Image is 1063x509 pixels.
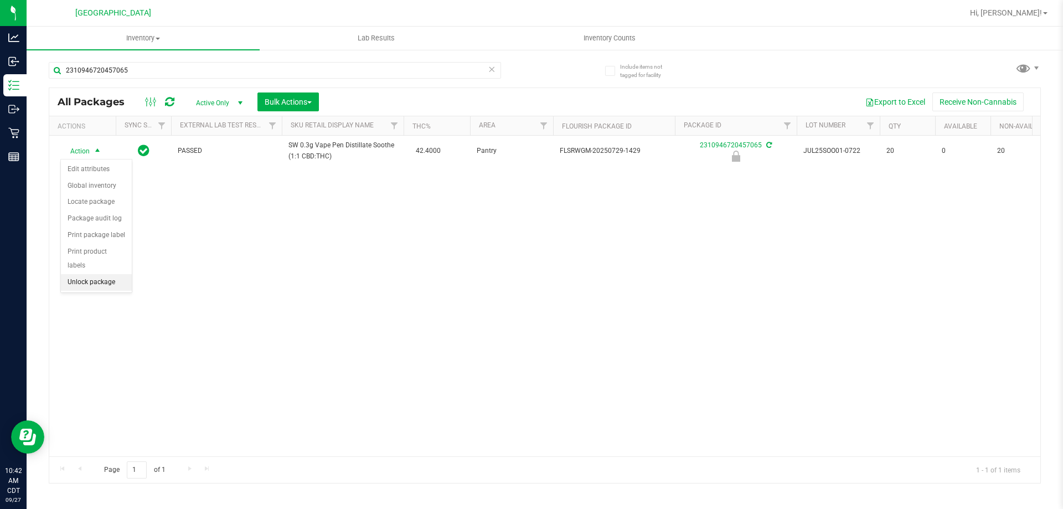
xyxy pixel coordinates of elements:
[479,121,496,129] a: Area
[5,466,22,496] p: 10:42 AM CDT
[27,33,260,43] span: Inventory
[999,122,1049,130] a: Non-Available
[803,146,873,156] span: JUL25SOO01-0722
[288,140,397,161] span: SW 0.3g Vape Pen Distillate Soothe (1:1 CBD:THC)
[488,62,496,76] span: Clear
[61,194,132,210] li: Locate package
[61,244,132,274] li: Print product labels
[997,146,1039,156] span: 20
[58,122,111,130] div: Actions
[684,121,721,129] a: Package ID
[8,127,19,138] inline-svg: Retail
[8,56,19,67] inline-svg: Inbound
[264,116,282,135] a: Filter
[944,122,977,130] a: Available
[257,92,319,111] button: Bulk Actions
[8,104,19,115] inline-svg: Outbound
[138,143,149,158] span: In Sync
[8,151,19,162] inline-svg: Reports
[620,63,675,79] span: Include items not tagged for facility
[61,161,132,178] li: Edit attributes
[535,116,553,135] a: Filter
[61,178,132,194] li: Global inventory
[942,146,984,156] span: 0
[125,121,167,129] a: Sync Status
[49,62,501,79] input: Search Package ID, Item Name, SKU, Lot or Part Number...
[412,122,431,130] a: THC%
[127,461,147,479] input: 1
[967,461,1029,478] span: 1 - 1 of 1 items
[858,92,932,111] button: Export to Excel
[385,116,404,135] a: Filter
[75,8,151,18] span: [GEOGRAPHIC_DATA]
[569,33,651,43] span: Inventory Counts
[970,8,1042,17] span: Hi, [PERSON_NAME]!
[11,420,44,454] iframe: Resource center
[700,141,762,149] a: 2310946720457065
[95,461,174,479] span: Page of 1
[673,151,798,162] div: Newly Received
[778,116,797,135] a: Filter
[180,121,267,129] a: External Lab Test Result
[343,33,410,43] span: Lab Results
[8,80,19,91] inline-svg: Inventory
[886,146,928,156] span: 20
[178,146,275,156] span: PASSED
[27,27,260,50] a: Inventory
[60,143,90,159] span: Action
[410,143,446,159] span: 42.4000
[61,227,132,244] li: Print package label
[58,96,136,108] span: All Packages
[260,27,493,50] a: Lab Results
[153,116,171,135] a: Filter
[61,274,132,291] li: Unlock package
[806,121,845,129] a: Lot Number
[493,27,726,50] a: Inventory Counts
[477,146,546,156] span: Pantry
[560,146,668,156] span: FLSRWGM-20250729-1429
[765,141,772,149] span: Sync from Compliance System
[5,496,22,504] p: 09/27
[291,121,374,129] a: Sku Retail Display Name
[61,210,132,227] li: Package audit log
[889,122,901,130] a: Qty
[932,92,1024,111] button: Receive Non-Cannabis
[91,143,105,159] span: select
[861,116,880,135] a: Filter
[265,97,312,106] span: Bulk Actions
[8,32,19,43] inline-svg: Analytics
[562,122,632,130] a: Flourish Package ID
